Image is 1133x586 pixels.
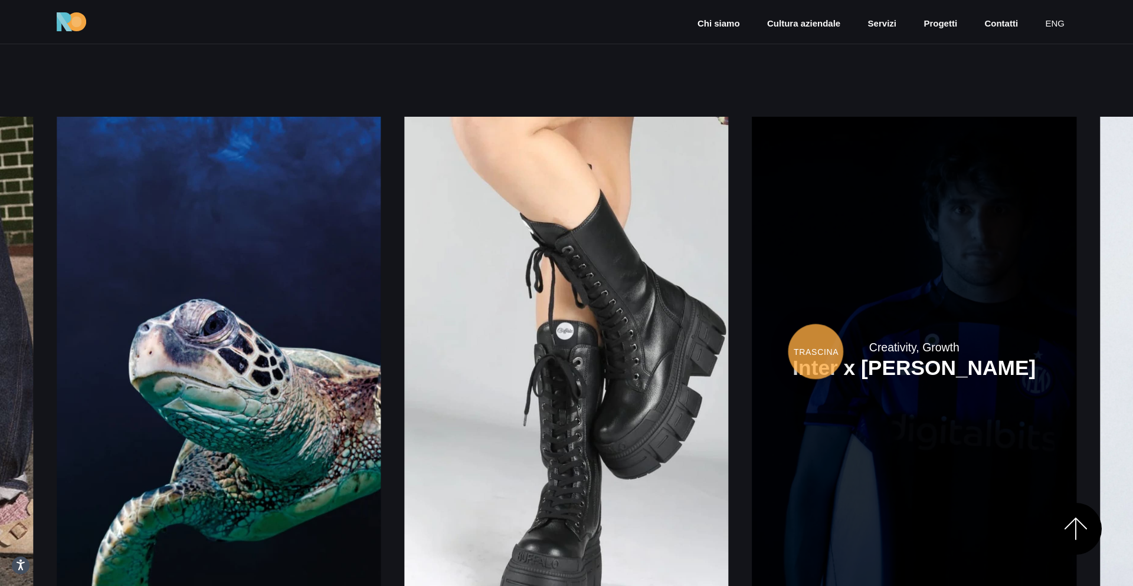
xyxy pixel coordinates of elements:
a: Progetti [922,17,958,31]
a: Cultura aziendale [766,17,841,31]
a: Servizi [867,17,898,31]
a: eng [1044,17,1066,31]
a: Chi siamo [696,17,741,31]
img: Ride On Agency [57,12,86,31]
a: Contatti [983,17,1019,31]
